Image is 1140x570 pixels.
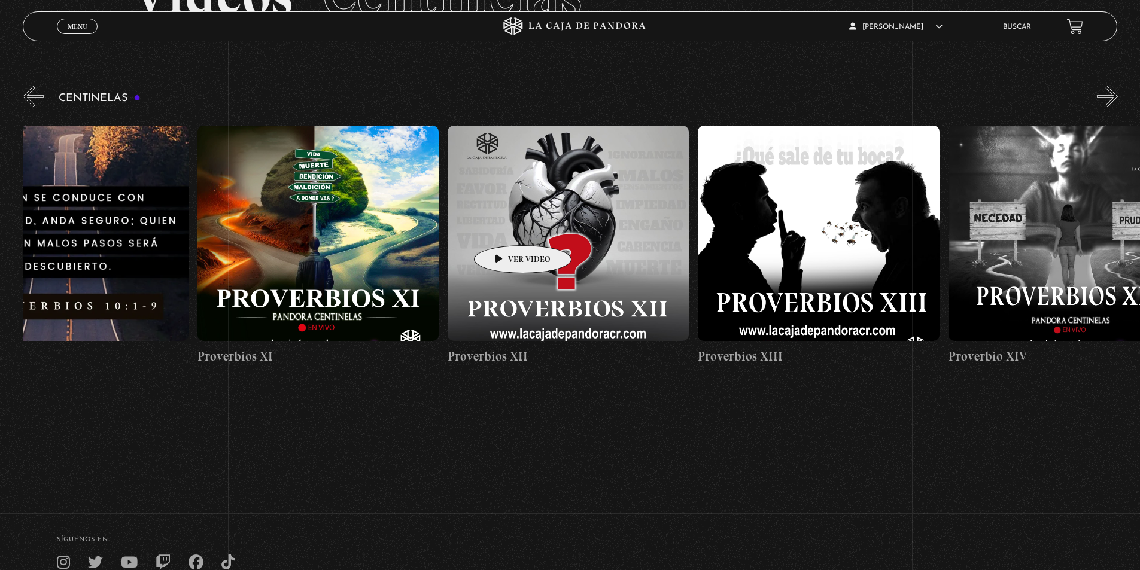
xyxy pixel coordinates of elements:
[849,23,943,31] span: [PERSON_NAME]
[59,93,141,104] h3: Centinelas
[68,23,87,30] span: Menu
[1067,19,1083,35] a: View your shopping cart
[1097,86,1118,107] button: Next
[698,116,939,375] a: Proverbios XIII
[197,116,439,375] a: Proverbios XI
[197,347,439,366] h4: Proverbios XI
[698,347,939,366] h4: Proverbios XIII
[448,116,689,375] a: Proverbios XII
[63,33,92,41] span: Cerrar
[1003,23,1031,31] a: Buscar
[57,537,1083,543] h4: SÍguenos en:
[23,86,44,107] button: Previous
[448,347,689,366] h4: Proverbios XII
